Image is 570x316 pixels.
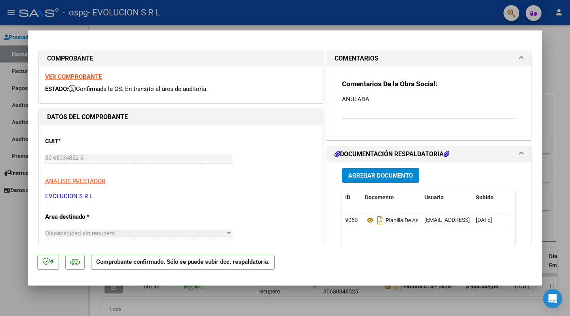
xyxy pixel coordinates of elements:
span: Discapacidad sin recupero [45,230,115,237]
p: Comprobante confirmado. Sólo se puede subir doc. respaldatoria. [91,255,275,270]
datatable-header-cell: Usuario [421,189,473,206]
span: Planilla De Asistencia [365,217,437,223]
h1: DOCUMENTACIÓN RESPALDATORIA [334,149,449,159]
span: ANALISIS PRESTADOR [45,178,105,185]
datatable-header-cell: Subido [473,189,512,206]
p: EVOLUCION S R L [45,192,317,201]
button: Agregar Documento [342,168,419,183]
strong: DATOS DEL COMPROBANTE [47,113,128,121]
span: [DATE] [476,217,492,223]
h1: COMENTARIOS [334,54,378,63]
p: ANULADA [342,95,515,104]
mat-expansion-panel-header: COMENTARIOS [327,51,531,66]
span: ID [345,194,350,201]
datatable-header-cell: Documento [362,189,421,206]
span: Subido [476,194,494,201]
datatable-header-cell: ID [342,189,362,206]
span: Confirmada la OS. En transito al área de auditoría. [68,85,208,93]
span: Agregar Documento [348,172,413,179]
span: Documento [365,194,394,201]
i: Descargar documento [375,214,386,227]
span: 9050 [345,217,358,223]
div: COMENTARIOS [327,66,531,140]
span: Usuario [424,194,444,201]
span: ESTADO: [45,85,68,93]
strong: COMPROBANTE [47,55,93,62]
p: CUIT [45,137,127,146]
mat-expansion-panel-header: DOCUMENTACIÓN RESPALDATORIA [327,146,531,162]
span: [EMAIL_ADDRESS][DOMAIN_NAME] - EVOLUCION SRL [424,217,558,223]
div: Open Intercom Messenger [543,289,562,308]
strong: Comentarios De la Obra Social: [342,80,437,88]
a: VER COMPROBANTE [45,73,102,80]
p: Area destinado * [45,212,127,221]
